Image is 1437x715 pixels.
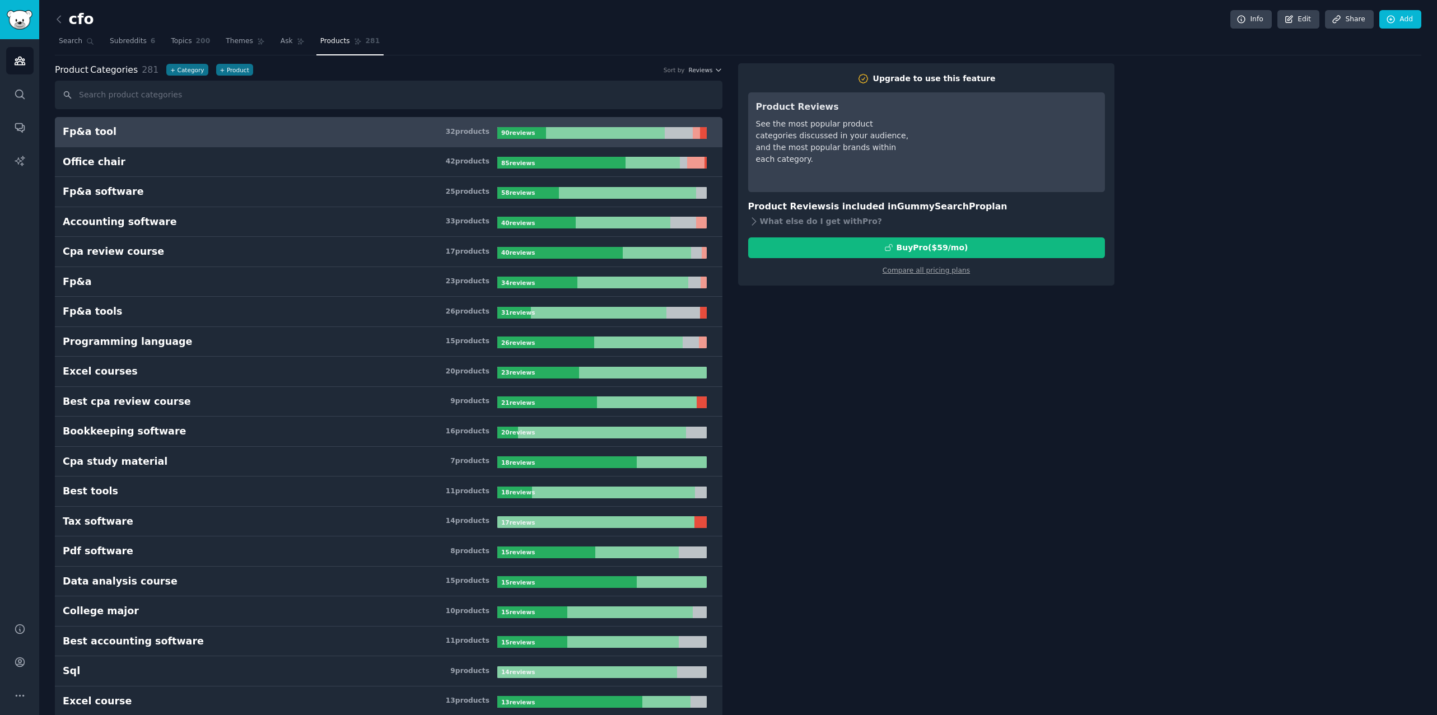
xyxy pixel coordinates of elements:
[55,656,722,686] a: Sql9products14reviews
[55,567,722,597] a: Data analysis course15products15reviews
[63,484,118,498] div: Best tools
[55,267,722,297] a: Fp&a23products34reviews
[55,596,722,627] a: College major10products15reviews
[63,395,191,409] div: Best cpa review course
[222,32,269,55] a: Themes
[1277,10,1319,29] a: Edit
[7,10,32,30] img: GummySearch logo
[897,201,986,212] span: GummySearch Pro
[446,696,489,706] div: 13 product s
[63,424,186,438] div: Bookkeeping software
[63,544,133,558] div: Pdf software
[501,339,535,346] b: 26 review s
[63,455,167,469] div: Cpa study material
[501,549,535,555] b: 15 review s
[501,669,535,675] b: 14 review s
[897,242,968,254] div: Buy Pro ($ 59 /mo )
[446,187,489,197] div: 25 product s
[63,335,192,349] div: Programming language
[1325,10,1373,29] a: Share
[446,277,489,287] div: 23 product s
[55,447,722,477] a: Cpa study material7products18reviews
[63,694,132,708] div: Excel course
[55,627,722,657] a: Best accounting software11products15reviews
[320,36,350,46] span: Products
[63,574,178,588] div: Data analysis course
[55,63,138,77] span: Categories
[63,155,125,169] div: Office chair
[63,364,138,378] div: Excel courses
[446,606,489,616] div: 10 product s
[450,396,489,406] div: 9 product s
[63,215,177,229] div: Accounting software
[55,32,98,55] a: Search
[55,177,722,207] a: Fp&a software25products58reviews
[501,609,535,615] b: 15 review s
[501,519,535,526] b: 17 review s
[171,36,192,46] span: Topics
[281,36,293,46] span: Ask
[689,66,713,74] span: Reviews
[151,36,156,46] span: 6
[446,307,489,317] div: 26 product s
[501,489,535,496] b: 18 review s
[1230,10,1272,29] a: Info
[748,214,1105,230] div: What else do I get with Pro ?
[63,275,92,289] div: Fp&a
[450,546,489,557] div: 8 product s
[55,476,722,507] a: Best tools11products18reviews
[55,357,722,387] a: Excel courses20products23reviews
[55,417,722,447] a: Bookkeeping software16products20reviews
[450,456,489,466] div: 7 product s
[501,249,535,256] b: 40 review s
[216,64,253,76] button: +Product
[501,160,535,166] b: 85 review s
[55,81,722,109] input: Search product categories
[501,459,535,466] b: 18 review s
[196,36,211,46] span: 200
[1379,10,1421,29] a: Add
[689,66,722,74] button: Reviews
[170,66,175,74] span: +
[501,309,535,316] b: 31 review s
[55,11,94,29] h2: cfo
[55,327,722,357] a: Programming language15products26reviews
[446,157,489,167] div: 42 product s
[446,487,489,497] div: 11 product s
[55,297,722,327] a: Fp&a tools26products31reviews
[63,305,122,319] div: Fp&a tools
[110,36,147,46] span: Subreddits
[63,515,133,529] div: Tax software
[748,200,1105,214] h3: Product Reviews is included in plan
[501,699,535,705] b: 13 review s
[501,399,535,406] b: 21 review s
[446,576,489,586] div: 15 product s
[59,36,82,46] span: Search
[55,117,722,147] a: Fp&a tool32products90reviews
[446,367,489,377] div: 20 product s
[63,125,116,139] div: Fp&a tool
[501,429,535,436] b: 20 review s
[226,36,253,46] span: Themes
[366,36,380,46] span: 281
[446,247,489,257] div: 17 product s
[55,387,722,417] a: Best cpa review course9products21reviews
[142,64,158,75] span: 281
[106,32,159,55] a: Subreddits6
[277,32,309,55] a: Ask
[501,219,535,226] b: 40 review s
[63,185,144,199] div: Fp&a software
[63,634,204,648] div: Best accounting software
[756,100,913,114] h3: Product Reviews
[166,64,208,76] button: +Category
[63,604,139,618] div: College major
[501,579,535,586] b: 15 review s
[446,516,489,526] div: 14 product s
[446,636,489,646] div: 11 product s
[446,427,489,437] div: 16 product s
[167,32,214,55] a: Topics200
[316,32,384,55] a: Products281
[220,66,225,74] span: +
[446,217,489,227] div: 33 product s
